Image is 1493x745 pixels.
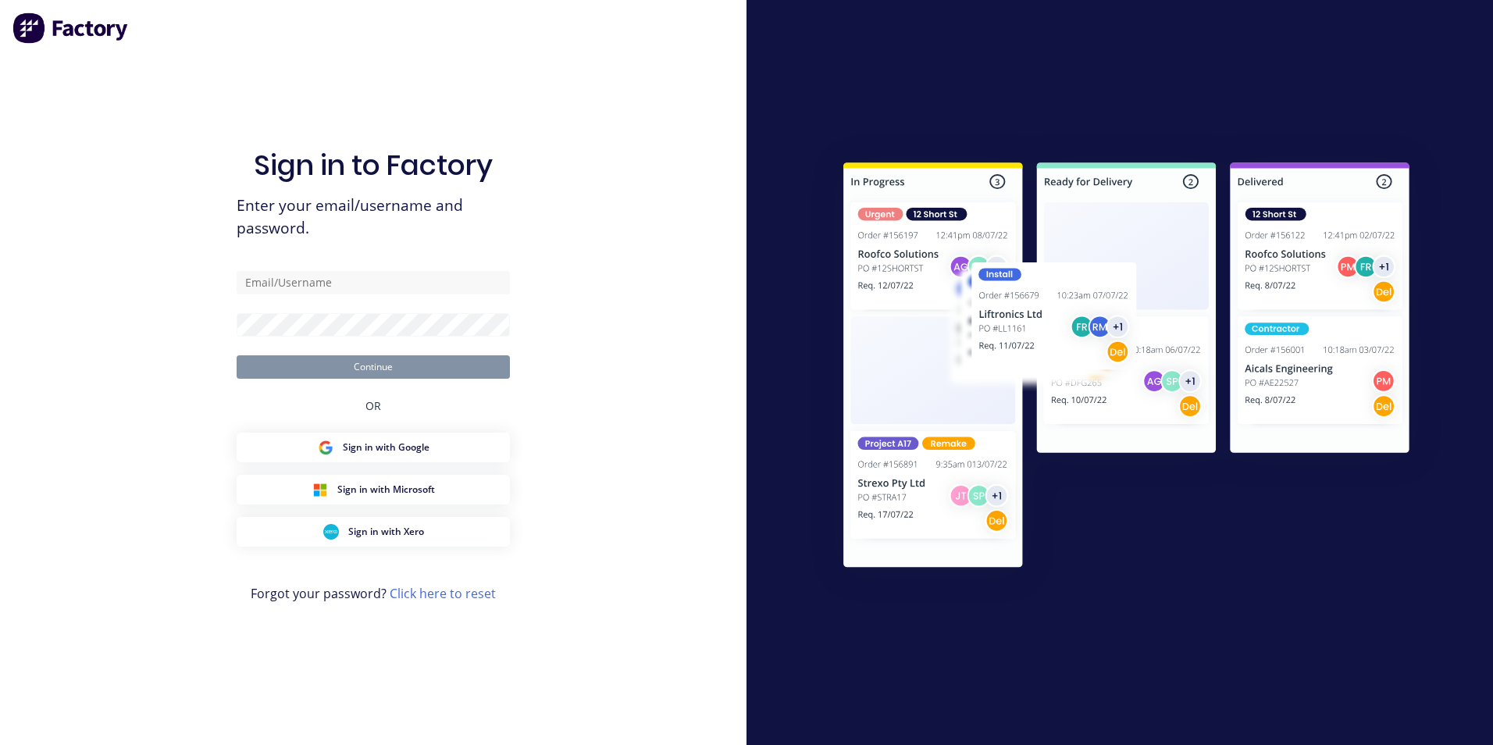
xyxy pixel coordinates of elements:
input: Email/Username [237,271,510,294]
span: Sign in with Google [343,440,429,454]
h1: Sign in to Factory [254,148,493,182]
button: Microsoft Sign inSign in with Microsoft [237,475,510,504]
span: Forgot your password? [251,584,496,603]
a: Click here to reset [390,585,496,602]
button: Google Sign inSign in with Google [237,433,510,462]
button: Continue [237,355,510,379]
img: Xero Sign in [323,524,339,540]
span: Enter your email/username and password. [237,194,510,240]
div: OR [365,379,381,433]
img: Microsoft Sign in [312,482,328,497]
button: Xero Sign inSign in with Xero [237,517,510,547]
span: Sign in with Xero [348,525,424,539]
img: Sign in [809,131,1444,604]
img: Google Sign in [318,440,333,455]
span: Sign in with Microsoft [337,483,435,497]
img: Factory [12,12,130,44]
